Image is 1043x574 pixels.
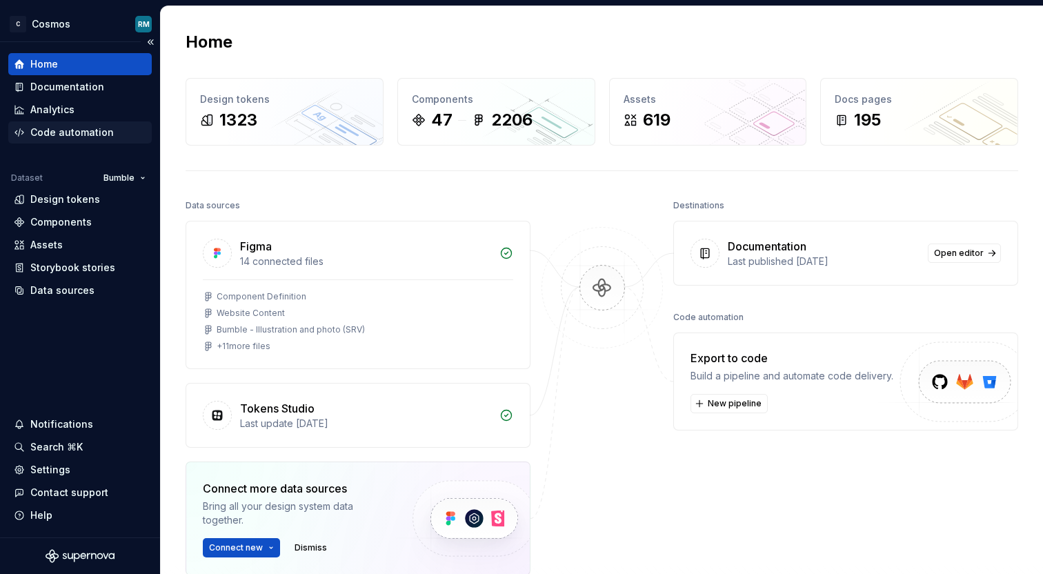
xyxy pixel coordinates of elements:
a: Components472206 [397,78,595,146]
div: 14 connected files [240,255,491,268]
div: Export to code [691,350,893,366]
a: Home [8,53,152,75]
div: Last published [DATE] [728,255,920,268]
div: Bumble - Illustration and photo (SRV) [217,324,365,335]
a: Assets [8,234,152,256]
a: Assets619 [609,78,807,146]
button: Dismiss [288,538,333,557]
div: Data sources [30,284,95,297]
div: Help [30,508,52,522]
a: Open editor [928,244,1001,263]
a: Analytics [8,99,152,121]
div: Cosmos [32,17,70,31]
div: Last update [DATE] [240,417,491,430]
button: CCosmosRM [3,9,157,39]
div: 1323 [219,109,257,131]
a: Design tokens1323 [186,78,384,146]
button: New pipeline [691,394,768,413]
div: 619 [643,109,670,131]
button: Collapse sidebar [141,32,160,52]
a: Settings [8,459,152,481]
div: Code automation [673,308,744,327]
div: Code automation [30,126,114,139]
div: + 11 more files [217,341,270,352]
div: Storybook stories [30,261,115,275]
div: Documentation [728,238,806,255]
a: Docs pages195 [820,78,1018,146]
div: Website Content [217,308,285,319]
div: RM [138,19,150,30]
div: Destinations [673,196,724,215]
div: Component Definition [217,291,306,302]
div: Assets [30,238,63,252]
a: Design tokens [8,188,152,210]
div: Tokens Studio [240,400,315,417]
div: Figma [240,238,272,255]
div: Contact support [30,486,108,499]
div: 47 [431,109,453,131]
button: Contact support [8,482,152,504]
div: C [10,16,26,32]
a: Data sources [8,279,152,301]
div: Build a pipeline and automate code delivery. [691,369,893,383]
button: Help [8,504,152,526]
span: Connect new [209,542,263,553]
span: Open editor [934,248,984,259]
div: Components [30,215,92,229]
button: Search ⌘K [8,436,152,458]
div: Dataset [11,172,43,184]
div: Docs pages [835,92,1004,106]
div: Search ⌘K [30,440,83,454]
a: Storybook stories [8,257,152,279]
div: Analytics [30,103,74,117]
a: Figma14 connected filesComponent DefinitionWebsite ContentBumble - Illustration and photo (SRV)+1... [186,221,530,369]
span: Bumble [103,172,135,184]
div: Connect more data sources [203,480,389,497]
a: Code automation [8,121,152,143]
div: Assets [624,92,793,106]
div: Components [412,92,581,106]
a: Documentation [8,76,152,98]
button: Connect new [203,538,280,557]
div: Bring all your design system data together. [203,499,389,527]
div: Documentation [30,80,104,94]
div: 195 [854,109,881,131]
svg: Supernova Logo [46,549,115,563]
div: Design tokens [200,92,369,106]
span: Dismiss [295,542,327,553]
a: Components [8,211,152,233]
div: Data sources [186,196,240,215]
a: Tokens StudioLast update [DATE] [186,383,530,448]
div: Notifications [30,417,93,431]
span: New pipeline [708,398,762,409]
h2: Home [186,31,232,53]
div: Design tokens [30,192,100,206]
button: Bumble [97,168,152,188]
div: Settings [30,463,70,477]
div: Home [30,57,58,71]
button: Notifications [8,413,152,435]
div: 2206 [491,109,533,131]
